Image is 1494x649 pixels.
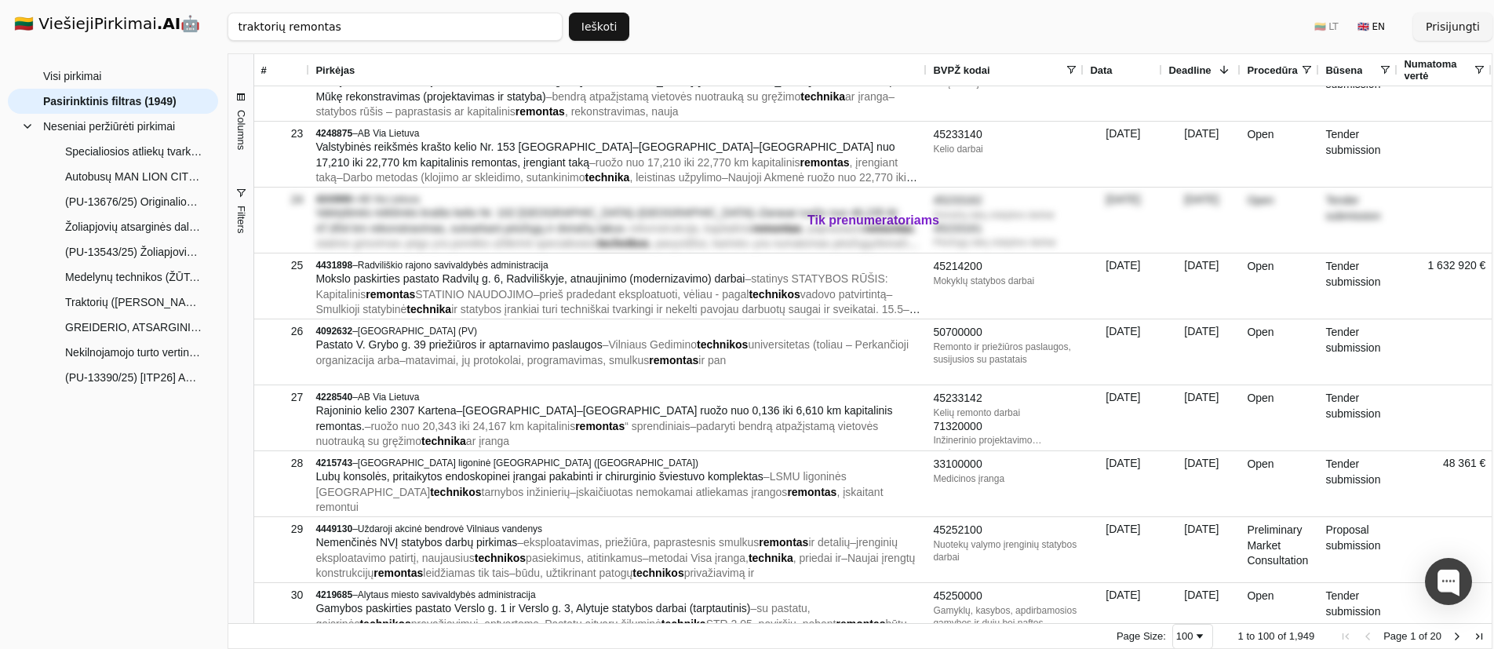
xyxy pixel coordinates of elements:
span: Pirkėjas [315,64,355,76]
span: GREIDERIO, ATSARGINIŲ DALIŲ PIRKIMO, REMONTO BEI TECHNINIO APTARNAVIMO PASLAUGOS (skelbiama apkla... [65,315,202,339]
div: Open [1241,253,1319,319]
span: technika [421,435,466,447]
span: ruožo nuo 20,343 iki 24,167 km kapitalinis [370,420,575,432]
span: to [1246,630,1255,642]
span: Filters [235,206,247,233]
div: [DATE] [1084,385,1162,450]
div: 45250000 [933,589,1077,604]
span: 4248875 [315,128,352,139]
div: [DATE] [1084,517,1162,582]
div: 45233140 [933,127,1077,143]
span: Nekilnojamojo turto vertinimo paslaugos (Skelbiama apklausa) [65,341,202,364]
div: Open [1241,122,1319,187]
div: Tender submission [1319,319,1397,385]
span: – – [315,338,909,366]
div: Remonto ir priežiūros paslaugos, susijusios su pastatais [933,341,1077,366]
span: technikos [430,486,481,498]
span: būdu, užtikrinant patogų [516,567,632,579]
div: [DATE] [1084,253,1162,319]
span: technikos [632,567,683,579]
div: – [315,523,920,535]
div: Dviračių takų statybos darbai [933,209,1077,221]
strong: .AI [157,14,181,33]
span: 4092632 [315,326,352,337]
div: [DATE] [1162,385,1241,450]
div: [DATE] [1162,517,1241,582]
div: – [315,259,920,272]
span: privažiavimą ir [684,567,754,579]
span: (PU-13676/25) Originalios krovininių automobilių dalys [65,190,202,213]
span: Mokslo paskirties pastato Radvilų g. 6, Radviliškyje, atnaujinimo (modernizavimo) darbai [315,272,745,285]
span: Medelynų technikos (ŽŪT, priekabų, puspriekabių ir kitų transporto priemonių bei įrenginių) atsar... [65,265,202,289]
div: 33100000 [933,457,1077,472]
div: Tender submission [1319,451,1397,516]
span: Numatoma vertė [1404,58,1473,82]
div: 100 [1176,630,1193,642]
div: 26 [261,320,303,343]
div: Tender submission [1319,122,1397,187]
span: technika [585,171,630,184]
span: ir statybos įrankiai turi techniškai tvarkingi ir nekelti pavojau darbuotų saugai ir sveikatai. 15.5 [451,303,903,315]
span: įskaičiuotas nemokamai atliekamas įrangos [576,486,787,498]
span: universitetas (toliau – Perkančioji organizacija arba [315,338,909,366]
span: technikos [749,288,800,301]
div: [DATE] [1162,253,1241,319]
span: pravažiavimui, aptvertoms [411,618,539,630]
div: 71320000 [933,419,1077,435]
span: Neseniai peržiūrėti pirkimai [43,115,175,138]
span: Radviliškio rajono savivaldybės administracija [358,260,548,271]
div: 23 [261,122,303,145]
span: remontas [575,420,625,432]
span: Lubų konsolės, pritaikytos endoskopinei įrangai pakabinti ir chirurginio šviestuvo komplektas [315,470,763,483]
span: # [261,64,266,76]
span: [GEOGRAPHIC_DATA] ligoninė [GEOGRAPHIC_DATA] ([GEOGRAPHIC_DATA]) [358,458,698,469]
div: 28 [261,452,303,475]
span: Gamybos paskirties pastato Verslo g. 1 ir Verslo g. 3, Alytuje statybos darbai (tarptautinis) [315,602,750,614]
span: technika [800,90,845,103]
div: Last Page [1473,630,1485,643]
span: 4219685 [315,589,352,600]
div: – [315,391,920,403]
span: STR 2.05 [706,618,752,630]
div: Mokyklų statybos darbai [933,275,1077,287]
span: Autobusų MAN LION CITY mechanikos atsarginės dalys [65,165,202,188]
span: technikos [598,237,649,250]
button: Prisijungti [1413,13,1492,41]
div: 25 [261,254,303,277]
button: Ieškoti [569,13,630,41]
span: (PU-13543/25) Žoliapjovių peiliai ir tvirtinimo detalės [65,240,202,264]
div: Preliminary Market Consultation [1241,517,1319,582]
span: ruožo nuo 17,210 iki 22,770 km kapitalinis [596,156,800,169]
span: Žoliapjovių atsarginės dalys (skelbiama apklausa) [65,215,202,239]
span: prieš pradedant eksploatuoti, vėliau - pagal [539,288,749,301]
span: statybos rūšis – paprastasis ar kapitalinis [315,105,515,118]
span: [GEOGRAPHIC_DATA] (PV) [358,326,477,337]
span: Specialiosios atliekų tvarkymo technikos techninio aptarnavimo, gedimų diagnostikos, remonto ir r... [65,140,202,163]
div: Tender submission [1319,188,1397,253]
div: Previous Page [1361,630,1374,643]
span: – – – – – – [315,272,920,346]
span: BVPŽ kodai [933,64,989,76]
span: ir detalių [808,536,850,549]
span: remontas [787,486,836,498]
span: of [1419,630,1427,642]
span: remontas [759,536,808,549]
span: remontas [649,354,698,366]
span: Smulkioji statybinė [315,303,406,315]
span: Valstybinės reikšmės krašto kelio Nr. 102 [GEOGRAPHIC_DATA]–[GEOGRAPHIC_DATA]–Zarasai ruožo nuo 4... [315,206,898,235]
div: – [315,589,920,601]
div: Tender submission [1319,56,1397,121]
div: Next Page [1451,630,1463,643]
div: [DATE] [1162,122,1241,187]
span: 100 [1258,630,1275,642]
span: ar įranga [466,435,509,447]
span: remontas [836,618,885,630]
div: 30 [261,584,303,607]
span: Valstybinės reikšmės krašto kelio Nr. 153 [GEOGRAPHIC_DATA]–[GEOGRAPHIC_DATA]–[GEOGRAPHIC_DATA] n... [315,140,895,169]
span: tarnybos inžinierių [482,486,570,498]
span: Darbo metodas (klojimo ar skleidimo, sutankinimo [343,171,585,184]
span: 1 [1410,630,1416,642]
span: technika [749,552,793,564]
span: Pasirinktinis filtras (1949) [43,89,177,113]
span: Pastatų aitvarų šiluminė [545,618,661,630]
